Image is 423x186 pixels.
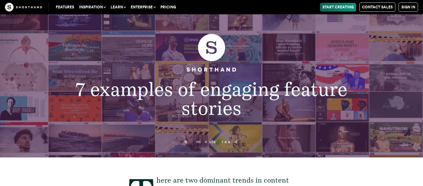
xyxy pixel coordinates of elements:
span: 6 minute read [185,139,238,144]
a: Pricing [158,3,178,11]
button: Enterprise [128,3,158,11]
span: 7 examples of engaging feature stories [76,78,347,120]
button: Inspiration [76,3,108,11]
a: Features [53,3,76,11]
a: Contact Sales [359,2,395,12]
img: The Craft [5,3,42,11]
button: Learn [108,3,128,11]
a: Start Creating [320,3,356,11]
a: Sign in [399,2,418,12]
